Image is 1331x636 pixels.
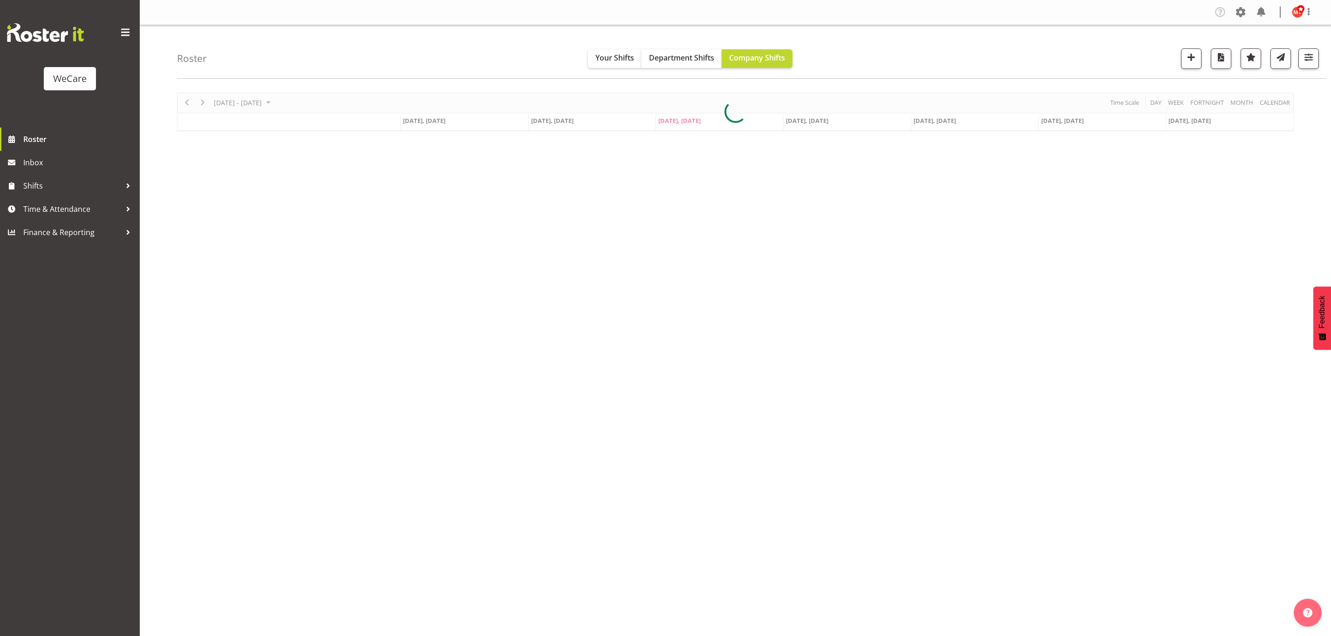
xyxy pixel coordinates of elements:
img: Rosterit website logo [7,23,84,42]
span: Finance & Reporting [23,225,121,239]
button: Department Shifts [642,49,722,68]
div: WeCare [53,72,87,86]
span: Time & Attendance [23,202,121,216]
h4: Roster [177,53,207,64]
button: Company Shifts [722,49,792,68]
span: Company Shifts [729,53,785,63]
span: Shifts [23,179,121,193]
button: Filter Shifts [1298,48,1319,69]
img: help-xxl-2.png [1303,608,1312,617]
img: michelle-thomas11470.jpg [1292,7,1303,18]
span: Feedback [1318,296,1326,328]
button: Feedback - Show survey [1313,286,1331,350]
span: Your Shifts [595,53,634,63]
span: Roster [23,132,135,146]
button: Download a PDF of the roster according to the set date range. [1211,48,1231,69]
button: Add a new shift [1181,48,1201,69]
button: Highlight an important date within the roster. [1241,48,1261,69]
button: Your Shifts [588,49,642,68]
button: Send a list of all shifts for the selected filtered period to all rostered employees. [1270,48,1291,69]
span: Department Shifts [649,53,714,63]
span: Inbox [23,156,135,169]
